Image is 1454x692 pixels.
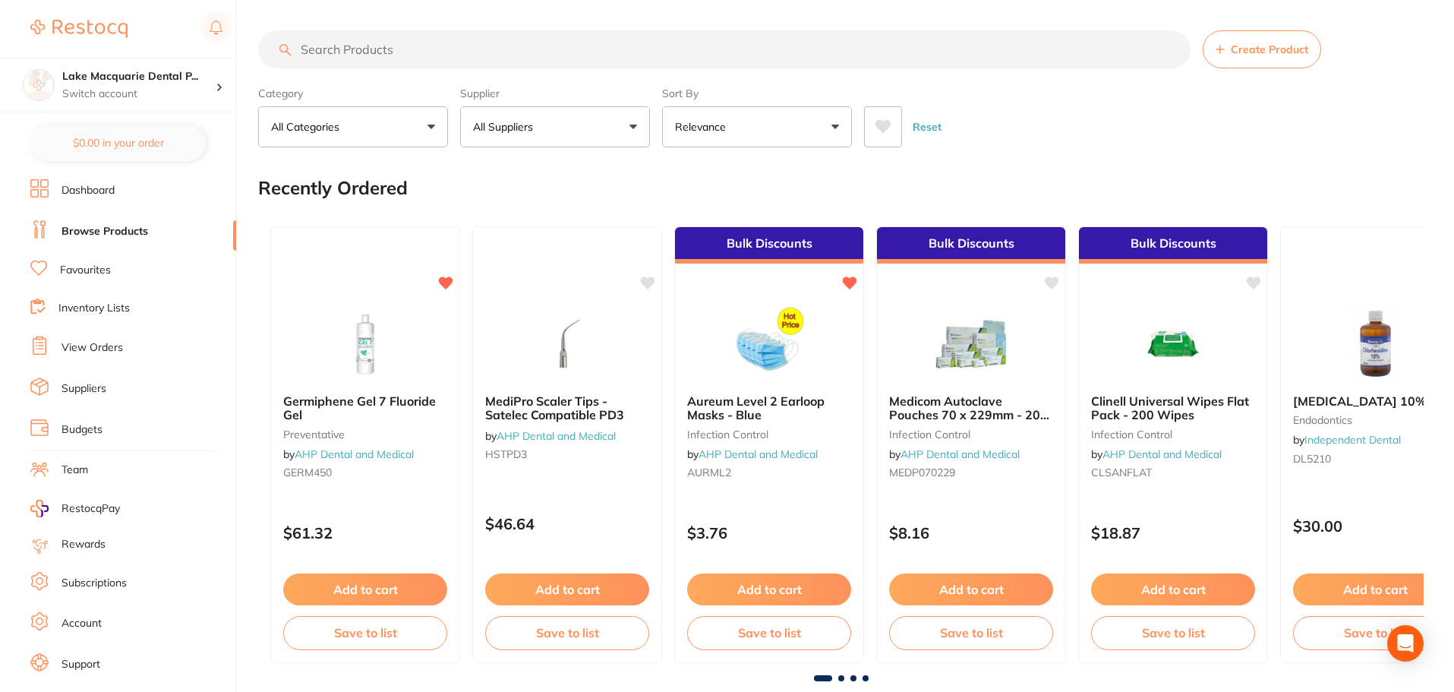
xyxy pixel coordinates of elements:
b: MediPro Scaler Tips - Satelec Compatible PD3 [485,394,649,422]
a: View Orders [62,340,123,355]
button: Save to list [1091,616,1255,649]
button: Add to cart [485,574,649,605]
button: All Categories [258,106,448,147]
a: Suppliers [62,381,106,397]
img: Medicom Autoclave Pouches 70 x 229mm - 200 per box [922,306,1020,382]
span: by [1293,433,1401,447]
p: $18.87 [1091,524,1255,542]
button: Add to cart [283,574,447,605]
p: Relevance [675,119,732,134]
p: $61.32 [283,524,447,542]
div: Open Intercom Messenger [1387,625,1424,662]
p: $3.76 [687,524,851,542]
small: infection control [687,428,851,441]
img: MediPro Scaler Tips - Satelec Compatible PD3 [518,306,617,382]
button: Save to list [687,616,851,649]
a: RestocqPay [30,500,120,517]
a: Browse Products [62,224,148,239]
div: Bulk Discounts [877,227,1065,264]
a: Support [62,657,100,672]
p: All Categories [271,119,345,134]
img: Restocq Logo [30,20,128,38]
label: Category [258,87,448,100]
a: AHP Dental and Medical [295,447,414,461]
img: Clinell Universal Wipes Flat Pack - 200 Wipes [1124,306,1222,382]
button: Create Product [1203,30,1321,68]
button: Save to list [485,616,649,649]
b: Clinell Universal Wipes Flat Pack - 200 Wipes [1091,394,1255,422]
h4: Lake Macquarie Dental Practice [62,69,216,84]
p: All Suppliers [473,119,539,134]
span: Create Product [1231,43,1308,55]
button: Save to list [283,616,447,649]
a: AHP Dental and Medical [497,429,616,443]
b: Germiphene Gel 7 Fluoride Gel [283,394,447,422]
a: Rewards [62,537,106,552]
img: Germiphene Gel 7 Fluoride Gel [316,306,415,382]
button: All Suppliers [460,106,650,147]
small: HSTPD3 [485,448,649,460]
button: Reset [908,106,946,147]
small: CLSANFLAT [1091,466,1255,479]
img: Lake Macquarie Dental Practice [24,70,54,100]
img: RestocqPay [30,500,49,517]
label: Sort By [662,87,852,100]
a: Subscriptions [62,576,127,591]
button: Add to cart [687,574,851,605]
b: Medicom Autoclave Pouches 70 x 229mm - 200 per box [889,394,1053,422]
a: AHP Dental and Medical [900,447,1020,461]
a: Restocq Logo [30,11,128,46]
span: by [687,447,818,461]
p: $8.16 [889,524,1053,542]
a: AHP Dental and Medical [1102,447,1222,461]
a: Dashboard [62,183,115,198]
div: Bulk Discounts [1079,227,1267,264]
a: Team [62,463,88,478]
button: Add to cart [1091,574,1255,605]
button: Add to cart [889,574,1053,605]
a: Budgets [62,422,103,438]
img: Chlorhexidine 10% [1326,306,1424,382]
a: Favourites [60,263,111,278]
button: Save to list [889,616,1053,649]
span: by [1091,447,1222,461]
button: Relevance [662,106,852,147]
span: by [283,447,414,461]
small: preventative [283,428,447,441]
a: Inventory Lists [58,301,130,316]
span: by [889,447,1020,461]
b: Aureum Level 2 Earloop Masks - Blue [687,394,851,422]
a: AHP Dental and Medical [699,447,818,461]
a: Independent Dental [1304,433,1401,447]
label: Supplier [460,87,650,100]
small: MEDP070229 [889,466,1053,479]
span: RestocqPay [62,501,120,517]
img: Aureum Level 2 Earloop Masks - Blue [720,306,818,382]
a: Account [62,616,102,631]
small: GERM450 [283,466,447,479]
small: infection control [1091,428,1255,441]
span: by [485,429,616,443]
small: infection control [889,428,1053,441]
small: AURML2 [687,466,851,479]
h2: Recently Ordered [258,178,408,199]
input: Search Products [258,30,1191,68]
p: $46.64 [485,515,649,532]
button: $0.00 in your order [30,125,206,161]
div: Bulk Discounts [675,227,863,264]
p: Switch account [62,87,216,102]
